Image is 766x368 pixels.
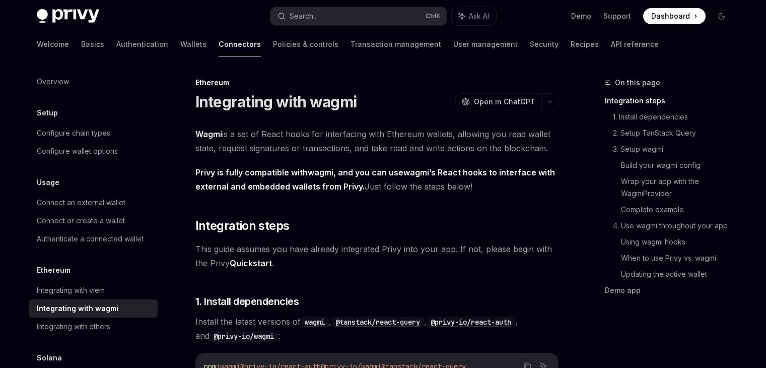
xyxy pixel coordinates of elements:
div: Search... [290,10,318,22]
span: is a set of React hooks for interfacing with Ethereum wallets, allowing you read wallet state, re... [195,127,559,155]
div: Authenticate a connected wallet [37,233,144,245]
a: Support [603,11,631,21]
span: 1. Install dependencies [195,294,299,309]
a: Integrating with wagmi [29,299,158,318]
span: Open in ChatGPT [474,97,535,107]
a: Quickstart [230,258,272,269]
a: Integrating with viem [29,281,158,299]
div: Connect or create a wallet [37,215,125,227]
h1: Integrating with wagmi [195,93,357,111]
h5: Ethereum [37,264,71,276]
a: Recipes [571,32,599,56]
a: wagmi [301,317,329,327]
span: Ask AI [469,11,489,21]
code: @privy-io/react-auth [427,317,515,328]
a: Wrap your app with the WagmiProvider [621,173,738,202]
a: @tanstack/react-query [331,317,424,327]
span: This guide assumes you have already integrated Privy into your app. If not, please begin with the... [195,242,559,270]
a: Connect or create a wallet [29,212,158,230]
h5: Solana [37,352,62,364]
a: 3. Setup wagmi [613,141,738,157]
code: @tanstack/react-query [331,317,424,328]
span: On this page [615,77,660,89]
a: wagmi [308,167,333,178]
code: @privy-io/wagmi [210,331,278,342]
strong: Privy is fully compatible with , and you can use ’s React hooks to interface with external and em... [195,167,555,192]
a: Policies & controls [273,32,338,56]
h5: Setup [37,107,58,119]
button: Search...CtrlK [270,7,447,25]
a: Authentication [116,32,168,56]
a: Overview [29,73,158,91]
div: Integrating with viem [37,284,105,296]
span: Just follow the steps below! [195,165,559,194]
a: Configure wallet options [29,142,158,160]
span: Integration steps [195,218,290,234]
a: API reference [611,32,659,56]
a: Basics [81,32,104,56]
a: @privy-io/wagmi [210,331,278,341]
a: Connectors [219,32,261,56]
h5: Usage [37,176,59,189]
a: Integrating with ethers [29,318,158,336]
span: Dashboard [651,11,690,21]
div: Overview [37,76,69,88]
a: Configure chain types [29,124,158,142]
a: Updating the active wallet [621,266,738,282]
div: Ethereum [195,78,559,88]
a: Connect an external wallet [29,194,158,212]
a: Using wagmi hooks [621,234,738,250]
img: dark logo [37,9,99,23]
a: Complete example [621,202,738,218]
a: Wallets [180,32,206,56]
a: Dashboard [643,8,706,24]
a: 2. Setup TanStack Query [613,125,738,141]
code: wagmi [301,317,329,328]
a: wagmi [403,167,429,178]
button: Ask AI [452,7,496,25]
a: Build your wagmi config [621,157,738,173]
button: Toggle dark mode [714,8,730,24]
div: Integrating with wagmi [37,302,118,315]
button: Open in ChatGPT [455,93,541,110]
a: 1. Install dependencies [613,109,738,125]
a: @privy-io/react-auth [427,317,515,327]
span: Install the latest versions of , , , and : [195,315,559,343]
div: Connect an external wallet [37,197,125,209]
span: Ctrl K [426,12,441,20]
a: Integration steps [605,93,738,109]
a: Demo [571,11,591,21]
a: When to use Privy vs. wagmi [621,250,738,266]
a: User management [453,32,518,56]
a: Security [530,32,559,56]
a: Demo app [605,282,738,298]
div: Configure wallet options [37,145,118,157]
div: Configure chain types [37,127,110,139]
a: Transaction management [351,32,441,56]
a: Authenticate a connected wallet [29,230,158,248]
a: 4. Use wagmi throughout your app [613,218,738,234]
a: Welcome [37,32,69,56]
a: Wagmi [195,129,222,140]
div: Integrating with ethers [37,321,110,333]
